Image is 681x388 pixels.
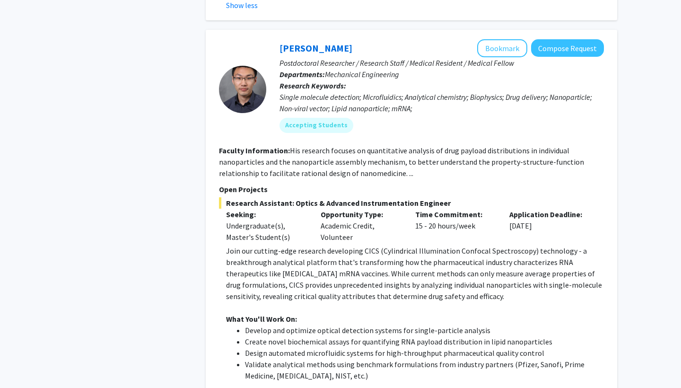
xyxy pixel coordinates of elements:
p: Opportunity Type: [321,209,401,220]
b: Faculty Information: [219,146,290,155]
b: Departments: [279,70,325,79]
div: 15 - 20 hours/week [408,209,503,243]
iframe: Chat [7,345,40,381]
button: Add Sixuan Li to Bookmarks [477,39,527,57]
b: Research Keywords: [279,81,346,90]
strong: What You'll Work On: [226,314,297,324]
div: Single molecule detection; Microfluidics; Analytical chemistry; Biophysics; Drug delivery; Nanopa... [279,91,604,114]
p: Application Deadline: [509,209,590,220]
button: Compose Request to Sixuan Li [531,39,604,57]
span: Mechanical Engineering [325,70,399,79]
span: Research Assistant: Optics & Advanced Instrumentation Engineer [219,197,604,209]
mat-chip: Accepting Students [279,118,353,133]
p: Postdoctoral Researcher / Research Staff / Medical Resident / Medical Fellow [279,57,604,69]
p: Seeking: [226,209,306,220]
li: Create novel biochemical assays for quantifying RNA payload distribution in lipid nanoparticles [245,336,604,347]
div: Undergraduate(s), Master's Student(s) [226,220,306,243]
p: Open Projects [219,184,604,195]
a: [PERSON_NAME] [279,42,352,54]
div: Academic Credit, Volunteer [314,209,408,243]
p: Time Commitment: [415,209,496,220]
p: Join our cutting-edge research developing CICS (Cylindrical Illumination Confocal Spectroscopy) t... [226,245,604,302]
li: Design automated microfluidic systems for high-throughput pharmaceutical quality control [245,347,604,359]
li: Validate analytical methods using benchmark formulations from industry partners (Pfizer, Sanofi, ... [245,359,604,381]
li: Develop and optimize optical detection systems for single-particle analysis [245,325,604,336]
div: [DATE] [502,209,597,243]
fg-read-more: His research focuses on quantitative analysis of drug payload distributions in individual nanopar... [219,146,584,178]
